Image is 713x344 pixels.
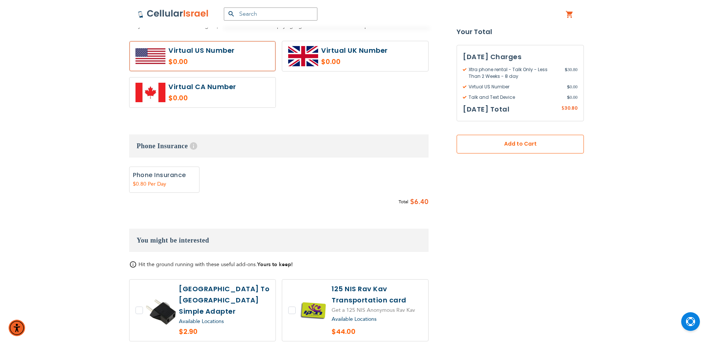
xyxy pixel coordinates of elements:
[190,142,197,150] span: Help
[179,318,224,325] a: Available Locations
[137,237,209,244] span: You might be interested
[129,134,429,158] h3: Phone Insurance
[463,66,565,80] span: Xtra phone rental - Talk Only - Less Than 2 Weeks - 8 day
[138,9,209,18] img: Cellular Israel Logo
[463,94,567,101] span: Talk and Text Device
[564,105,578,111] span: 30.80
[567,94,578,101] span: 0.00
[561,105,564,112] span: $
[463,51,578,63] h3: [DATE] Charges
[399,198,408,206] span: Total
[463,104,509,115] h3: [DATE] Total
[463,83,567,90] span: Virtual US Number
[410,197,414,208] span: $
[138,261,293,268] span: Hit the ground running with these useful add-ons.
[565,66,578,80] span: 30.80
[567,83,578,90] span: 0.00
[332,316,377,323] a: Available Locations
[565,66,567,73] span: $
[224,7,317,21] input: Search
[457,26,584,37] strong: Your Total
[567,94,570,101] span: $
[414,197,429,208] span: 6.40
[457,135,584,153] button: Add to Cart
[481,140,559,148] span: Add to Cart
[9,320,25,336] div: Accessibility Menu
[257,261,293,268] strong: Yours to keep!
[567,83,570,90] span: $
